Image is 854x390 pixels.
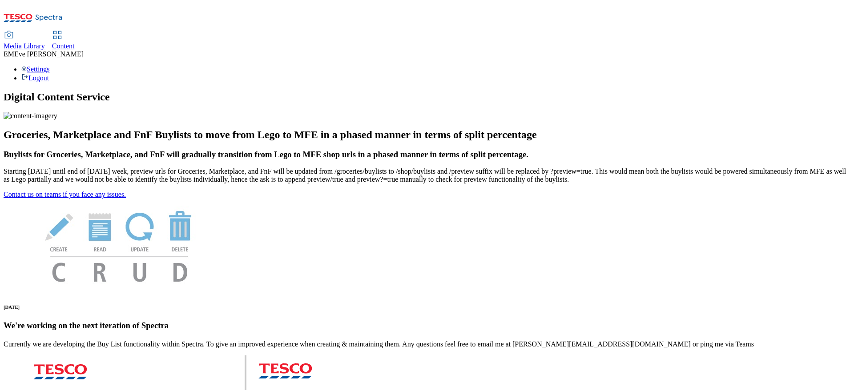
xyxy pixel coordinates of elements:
[4,91,850,103] h1: Digital Content Service
[52,42,75,50] span: Content
[4,321,850,330] h3: We're working on the next iteration of Spectra
[4,340,850,348] p: Currently we are developing the Buy List functionality within Spectra. To give an improved experi...
[21,65,50,73] a: Settings
[4,199,235,291] img: News Image
[52,32,75,50] a: Content
[4,304,850,310] h6: [DATE]
[4,32,45,50] a: Media Library
[4,150,850,159] h3: Buylists for Groceries, Marketplace, and FnF will gradually transition from Lego to MFE shop urls...
[4,191,126,198] a: Contact us on teams if you face any issues.
[4,129,850,141] h2: Groceries, Marketplace and FnF Buylists to move from Lego to MFE in a phased manner in terms of s...
[4,42,45,50] span: Media Library
[14,50,84,58] span: Eve [PERSON_NAME]
[4,50,14,58] span: EM
[4,167,850,183] p: Starting [DATE] until end of [DATE] week, preview urls for Groceries, Marketplace, and FnF will b...
[4,112,57,120] img: content-imagery
[21,74,49,82] a: Logout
